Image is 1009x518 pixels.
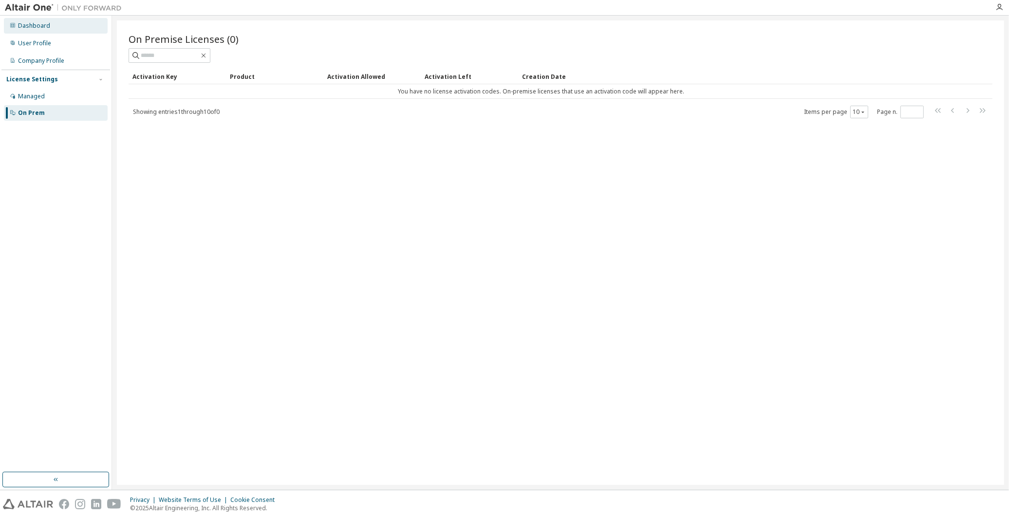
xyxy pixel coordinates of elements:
div: Dashboard [18,22,50,30]
p: © 2025 Altair Engineering, Inc. All Rights Reserved. [130,504,280,512]
div: User Profile [18,39,51,47]
div: Product [230,69,319,84]
div: Managed [18,92,45,100]
div: Activation Allowed [327,69,417,84]
div: Privacy [130,496,159,504]
img: Altair One [5,3,127,13]
span: Showing entries 1 through 10 of 0 [133,108,220,116]
span: Items per page [804,106,868,118]
img: facebook.svg [59,499,69,509]
button: 10 [853,108,866,116]
img: instagram.svg [75,499,85,509]
div: Activation Left [425,69,514,84]
div: Creation Date [522,69,950,84]
div: License Settings [6,75,58,83]
div: On Prem [18,109,45,117]
img: altair_logo.svg [3,499,53,509]
div: Cookie Consent [230,496,280,504]
span: Page n. [877,106,924,118]
div: Activation Key [132,69,222,84]
img: youtube.svg [107,499,121,509]
div: Company Profile [18,57,64,65]
div: Website Terms of Use [159,496,230,504]
img: linkedin.svg [91,499,101,509]
td: You have no license activation codes. On-premise licenses that use an activation code will appear... [129,84,953,99]
span: On Premise Licenses (0) [129,32,239,46]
